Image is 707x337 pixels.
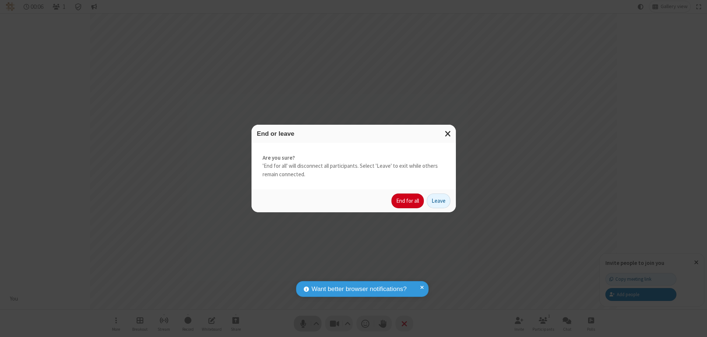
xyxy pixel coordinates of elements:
h3: End or leave [257,130,450,137]
button: Close modal [440,125,456,143]
div: 'End for all' will disconnect all participants. Select 'Leave' to exit while others remain connec... [252,143,456,190]
button: Leave [427,194,450,208]
button: End for all [391,194,424,208]
strong: Are you sure? [263,154,445,162]
span: Want better browser notifications? [312,284,407,294]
